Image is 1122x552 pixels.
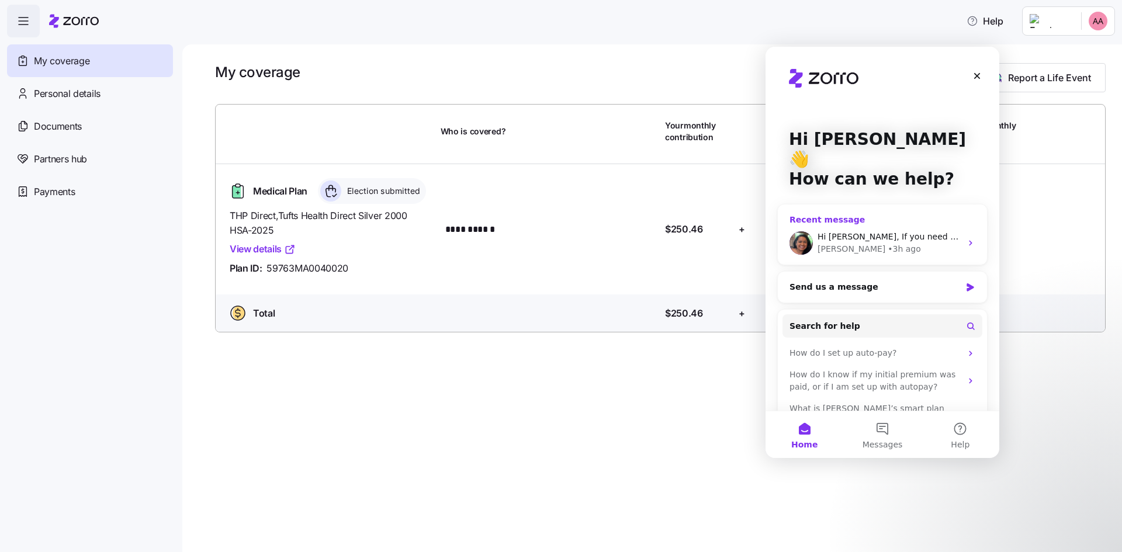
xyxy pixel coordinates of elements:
[7,175,173,208] a: Payments
[34,185,75,199] span: Payments
[17,268,217,291] button: Search for help
[665,306,703,321] span: $250.46
[1008,71,1091,85] span: Report a Life Event
[24,300,196,313] div: How do I set up auto-pay?
[7,110,173,143] a: Documents
[7,44,173,77] a: My coverage
[34,86,101,101] span: Personal details
[24,322,196,346] div: How do I know if my initial premium was paid, or if I am set up with autopay?
[97,394,137,402] span: Messages
[665,222,703,237] span: $250.46
[78,364,155,411] button: Messages
[957,9,1013,33] button: Help
[7,77,173,110] a: Personal details
[967,14,1003,28] span: Help
[665,120,730,144] span: Your monthly contribution
[266,261,348,276] span: 59763MA0040020
[122,196,155,209] div: • 3h ago
[17,351,217,385] div: What is [PERSON_NAME]’s smart plan selection platform?
[1030,14,1072,28] img: Employer logo
[24,234,195,247] div: Send us a message
[441,126,506,137] span: Who is covered?
[12,224,222,256] div: Send us a message
[739,306,745,321] span: +
[185,394,204,402] span: Help
[344,185,421,197] span: Election submitted
[230,261,262,276] span: Plan ID:
[975,63,1106,92] button: Report a Life Event
[230,209,431,238] span: THP Direct , Tufts Health Direct Silver 2000 HSA-2025
[17,317,217,351] div: How do I know if my initial premium was paid, or if I am set up with autopay?
[215,63,300,81] h1: My coverage
[34,54,89,68] span: My coverage
[34,152,87,166] span: Partners hub
[17,296,217,317] div: How do I set up auto-pay?
[253,306,275,321] span: Total
[34,119,82,134] span: Documents
[230,242,296,256] a: View details
[253,184,307,199] span: Medical Plan
[201,19,222,40] div: Close
[52,196,120,209] div: [PERSON_NAME]
[1089,12,1107,30] img: 8f6ddf205d3a4cb90988111ae25d5134
[7,143,173,175] a: Partners hub
[24,356,196,380] div: What is [PERSON_NAME]’s smart plan selection platform?
[24,273,95,286] span: Search for help
[26,394,52,402] span: Home
[156,364,234,411] button: Help
[766,47,999,458] iframe: Intercom live chat
[739,222,745,237] span: +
